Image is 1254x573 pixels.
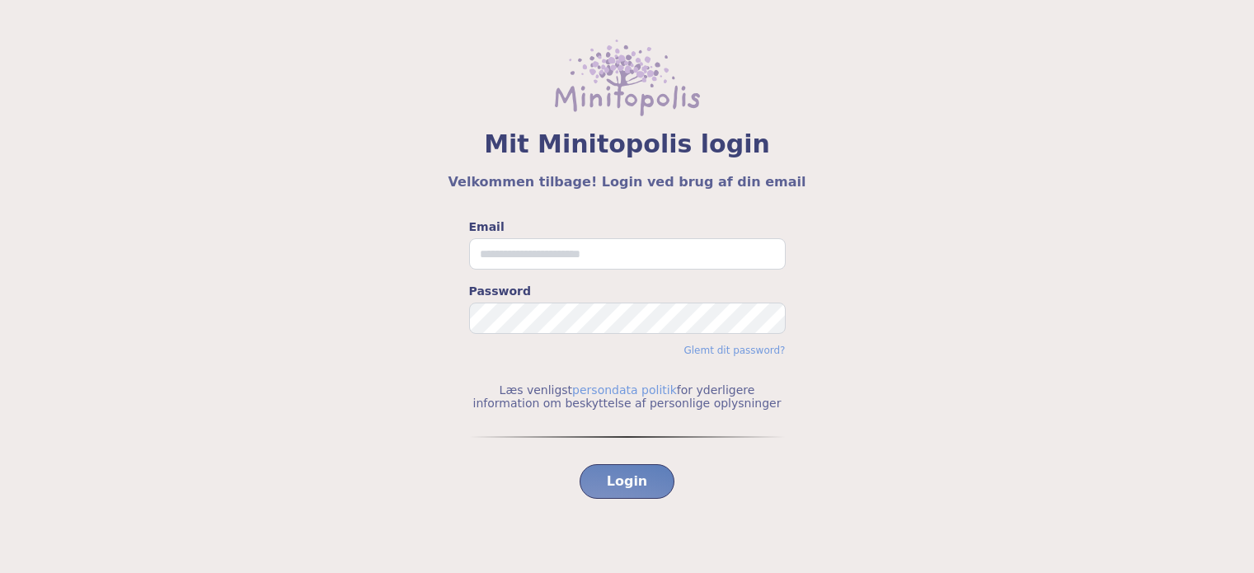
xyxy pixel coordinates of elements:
[572,383,677,397] a: persondata politik
[40,129,1214,159] span: Mit Minitopolis login
[469,283,786,299] label: Password
[469,218,786,235] label: Email
[607,472,648,491] span: Login
[40,172,1214,192] h5: Velkommen tilbage! Login ved brug af din email
[683,345,785,356] a: Glemt dit password?
[469,383,786,410] p: Læs venligst for yderligere information om beskyttelse af personlige oplysninger
[580,464,675,499] button: Login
